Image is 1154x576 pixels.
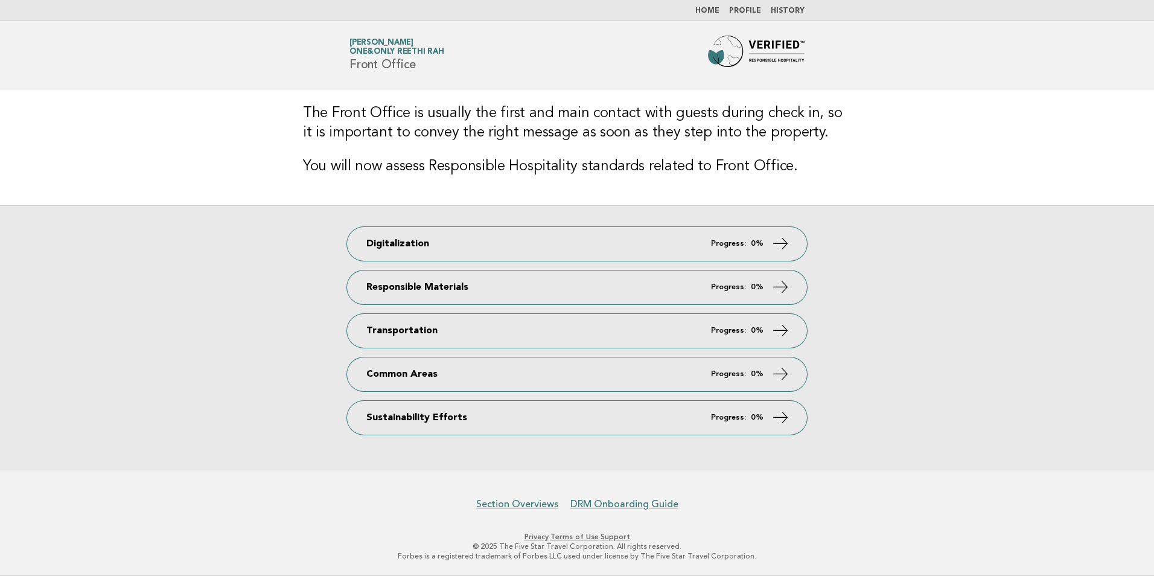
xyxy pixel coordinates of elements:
em: Progress: [711,370,746,378]
a: Section Overviews [476,498,558,510]
p: Forbes is a registered trademark of Forbes LLC used under license by The Five Star Travel Corpora... [208,551,946,561]
h3: The Front Office is usually the first and main contact with guests during check in, so it is impo... [303,104,851,142]
strong: 0% [751,240,763,248]
a: History [771,7,805,14]
a: Home [695,7,719,14]
p: · · [208,532,946,542]
h3: You will now assess Responsible Hospitality standards related to Front Office. [303,157,851,176]
strong: 0% [751,370,763,378]
a: Profile [729,7,761,14]
em: Progress: [711,327,746,334]
a: Responsible Materials Progress: 0% [347,270,807,304]
strong: 0% [751,283,763,291]
a: Common Areas Progress: 0% [347,357,807,391]
a: Terms of Use [550,533,599,541]
h1: Front Office [349,39,444,71]
a: Sustainability Efforts Progress: 0% [347,401,807,435]
a: Privacy [524,533,549,541]
a: DRM Onboarding Guide [570,498,678,510]
p: © 2025 The Five Star Travel Corporation. All rights reserved. [208,542,946,551]
em: Progress: [711,283,746,291]
span: One&Only Reethi Rah [349,48,444,56]
em: Progress: [711,240,746,248]
a: Digitalization Progress: 0% [347,227,807,261]
a: Support [601,533,630,541]
a: Transportation Progress: 0% [347,314,807,348]
a: [PERSON_NAME]One&Only Reethi Rah [349,39,444,56]
img: Forbes Travel Guide [708,36,805,74]
em: Progress: [711,414,746,421]
strong: 0% [751,414,763,421]
strong: 0% [751,327,763,334]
